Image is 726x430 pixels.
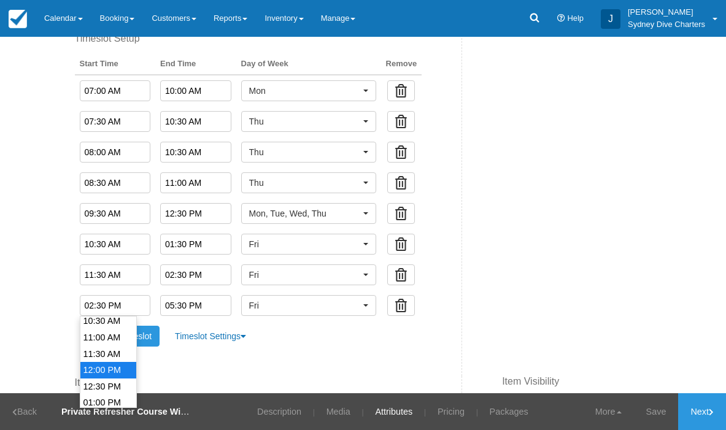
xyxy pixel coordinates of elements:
i: Help [557,15,565,23]
th: Day of Week [236,53,381,75]
li: 11:00 AM [80,329,137,346]
span: Thu [249,146,360,158]
li: 12:00 PM [80,362,137,378]
button: Mon [241,80,376,101]
span: Thu [249,177,360,189]
li: 10:30 AM [80,313,137,329]
label: Item Visibility [75,376,422,390]
th: End Time [155,53,236,75]
button: Fri [241,295,376,316]
a: Timeslot Settings [167,326,254,347]
button: Fri [241,234,376,255]
a: Attributes [366,393,422,430]
a: Description [248,393,311,430]
a: Save [634,393,679,430]
div: J [601,9,620,29]
img: checkfront-main-nav-mini-logo.png [9,10,27,28]
a: More [583,393,634,430]
span: Fri [249,238,360,250]
a: Pricing [428,393,474,430]
th: Remove [381,53,422,75]
a: Next [678,393,726,430]
span: Fri [249,299,360,312]
li: 11:30 AM [80,346,137,363]
span: Mon, Tue, Wed, Thu [249,207,360,220]
button: Thu [241,172,376,193]
strong: Private Refresher Course With Guided Shore Dive [61,407,271,417]
button: Thu [241,142,376,163]
a: Packages [481,393,538,430]
label: Timeslot Setup [75,32,422,46]
button: Thu [241,111,376,132]
span: Help [567,13,584,23]
a: Media [317,393,360,430]
button: Fri [241,264,376,285]
th: Start Time [75,53,156,75]
h3: Item Visibility [502,376,651,396]
span: Thu [249,115,360,128]
button: Mon, Tue, Wed, Thu [241,203,376,224]
p: [PERSON_NAME] [628,6,705,18]
span: Fri [249,269,360,281]
li: 01:00 PM [80,394,137,411]
span: Mon [249,85,360,97]
li: 12:30 PM [80,378,137,395]
p: Sydney Dive Charters [628,18,705,31]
